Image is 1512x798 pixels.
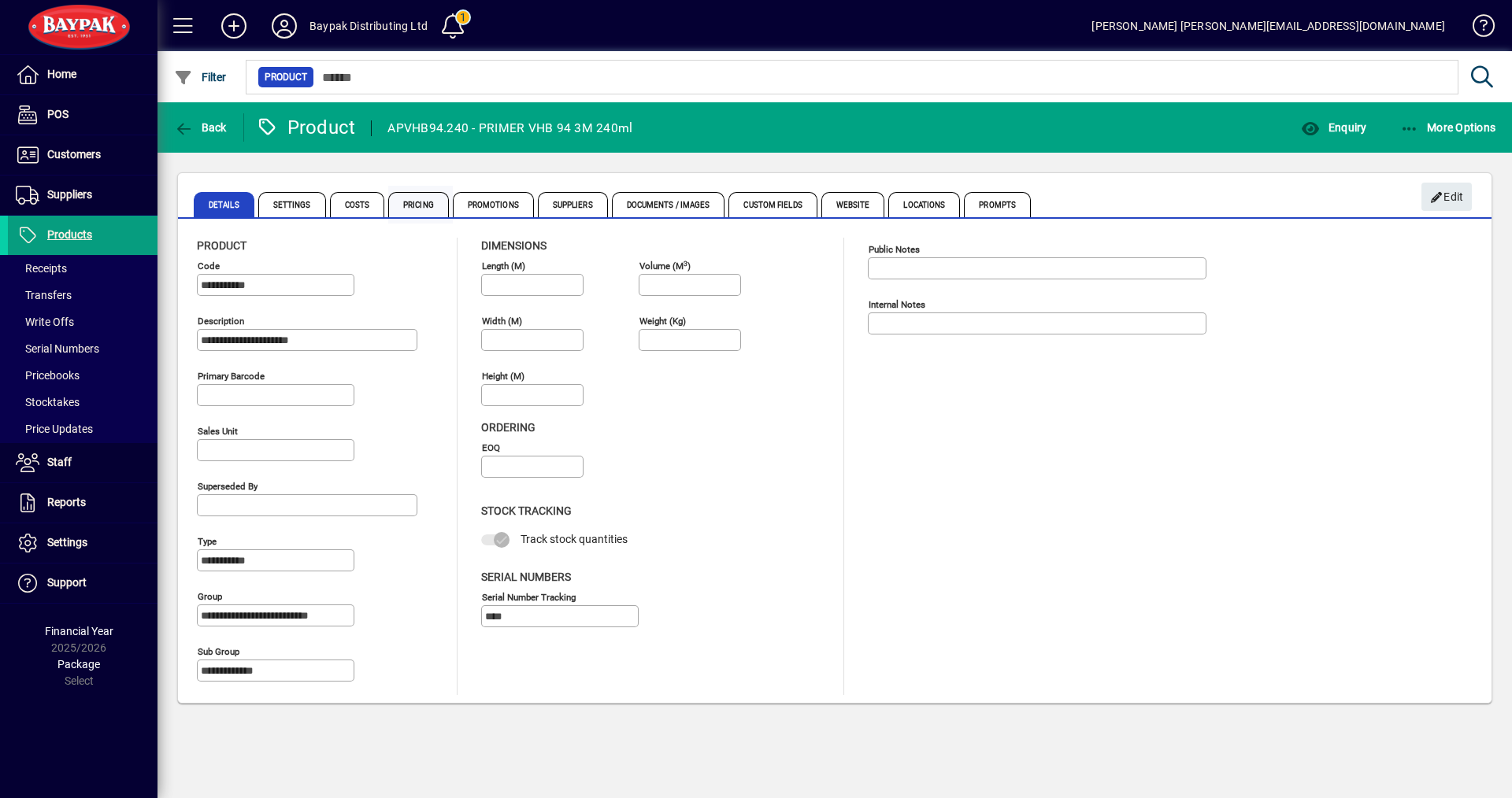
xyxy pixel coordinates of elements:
[47,456,72,468] span: Staff
[482,442,500,453] mat-label: EOQ
[964,192,1031,217] span: Prompts
[170,63,231,91] button: Filter
[198,260,220,272] mat-label: Code
[1400,121,1496,134] span: More Options
[538,192,608,217] span: Suppliers
[256,115,356,140] div: Product
[869,299,925,310] mat-label: Internal Notes
[174,121,227,134] span: Back
[639,260,691,272] mat-label: Volume (m )
[259,12,309,40] button: Profile
[888,192,960,217] span: Locations
[8,389,157,416] a: Stocktakes
[157,113,244,142] app-page-header-button: Back
[481,421,535,434] span: Ordering
[45,625,113,637] span: Financial Year
[482,591,576,602] mat-label: Serial Number tracking
[16,396,80,408] span: Stocktakes
[198,316,244,327] mat-label: Description
[16,342,99,355] span: Serial Numbers
[728,192,817,217] span: Custom Fields
[47,68,76,80] span: Home
[198,536,217,547] mat-label: Type
[8,308,157,335] a: Write Offs
[209,12,259,40] button: Add
[258,192,326,217] span: Settings
[174,71,227,83] span: Filter
[1091,13,1445,39] div: [PERSON_NAME] [PERSON_NAME][EMAIL_ADDRESS][DOMAIN_NAME]
[330,192,385,217] span: Costs
[47,228,92,241] span: Products
[47,496,86,508] span: Reports
[16,289,72,301] span: Transfers
[8,563,157,603] a: Support
[639,316,686,327] mat-label: Weight (Kg)
[16,369,80,382] span: Pricebooks
[1421,183,1472,211] button: Edit
[198,591,222,602] mat-label: Group
[198,371,265,382] mat-label: Primary barcode
[57,658,100,671] span: Package
[1396,113,1500,142] button: More Options
[8,335,157,362] a: Serial Numbers
[481,571,571,583] span: Serial Numbers
[8,135,157,175] a: Customers
[1430,184,1464,210] span: Edit
[1301,121,1366,134] span: Enquiry
[482,260,525,272] mat-label: Length (m)
[197,239,246,252] span: Product
[194,192,254,217] span: Details
[47,536,87,549] span: Settings
[47,576,87,589] span: Support
[1461,3,1492,54] a: Knowledge Base
[16,423,93,435] span: Price Updates
[482,371,524,382] mat-label: Height (m)
[8,282,157,308] a: Transfers
[8,362,157,389] a: Pricebooks
[612,192,725,217] span: Documents / Images
[16,316,74,328] span: Write Offs
[8,483,157,523] a: Reports
[47,108,69,120] span: POS
[198,646,239,657] mat-label: Sub group
[47,148,101,161] span: Customers
[8,255,157,282] a: Receipts
[388,192,449,217] span: Pricing
[821,192,885,217] span: Website
[16,262,67,275] span: Receipts
[684,259,687,267] sup: 3
[8,416,157,442] a: Price Updates
[8,175,157,215] a: Suppliers
[453,192,534,217] span: Promotions
[387,116,632,141] div: APVHB94.240 - PRIMER VHB 94 3M 240ml
[521,533,628,545] span: Track stock quantities
[265,69,307,85] span: Product
[481,239,547,252] span: Dimensions
[1297,113,1370,142] button: Enquiry
[8,55,157,94] a: Home
[8,95,157,135] a: POS
[198,426,238,437] mat-label: Sales unit
[8,443,157,482] a: Staff
[309,13,428,39] div: Baypak Distributing Ltd
[869,244,920,255] mat-label: Public Notes
[47,188,92,201] span: Suppliers
[170,113,231,142] button: Back
[482,316,522,327] mat-label: Width (m)
[481,504,572,517] span: Stock Tracking
[8,523,157,563] a: Settings
[198,481,258,492] mat-label: Superseded by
